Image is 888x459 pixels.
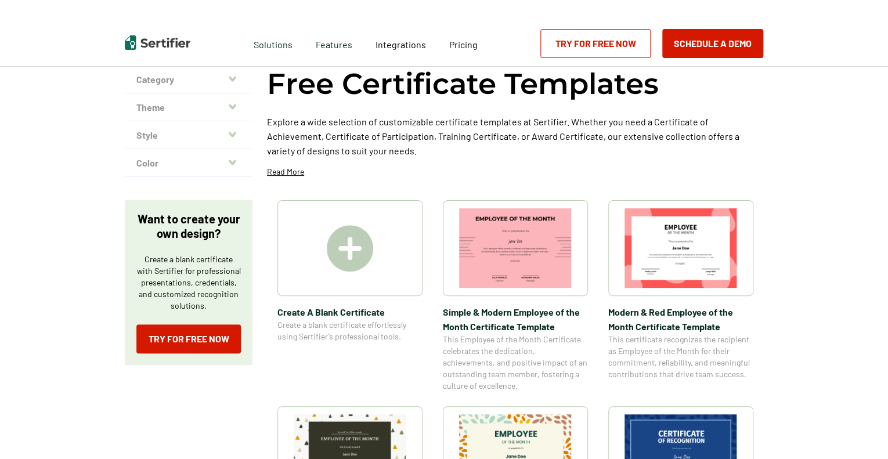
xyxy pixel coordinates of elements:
span: Modern & Red Employee of the Month Certificate Template [608,305,753,334]
p: Read More [267,166,304,178]
button: Style [125,121,252,149]
img: Modern & Red Employee of the Month Certificate Template [625,208,737,288]
a: Pricing [449,36,478,50]
span: Simple & Modern Employee of the Month Certificate Template [443,305,588,334]
p: Explore a wide selection of customizable certificate templates at Sertifier. Whether you need a C... [267,114,763,158]
img: Create A Blank Certificate [327,225,373,272]
h1: Free Certificate Templates [267,65,659,103]
span: Create a blank certificate effortlessly using Sertifier’s professional tools. [277,319,423,342]
span: Pricing [449,39,478,50]
img: Simple & Modern Employee of the Month Certificate Template [459,208,572,288]
img: Sertifier | Digital Credentialing Platform [125,35,190,50]
span: This certificate recognizes the recipient as Employee of the Month for their commitment, reliabil... [608,334,753,380]
span: This Employee of the Month Certificate celebrates the dedication, achievements, and positive impa... [443,334,588,392]
span: Integrations [376,39,426,50]
p: Want to create your own design? [136,212,241,241]
a: Integrations [376,36,426,50]
a: Try for Free Now [540,29,651,58]
span: Features [316,36,352,50]
button: Color [125,149,252,177]
a: Try for Free Now [136,324,241,353]
p: Create a blank certificate with Sertifier for professional presentations, credentials, and custom... [136,254,241,312]
button: Category [125,66,252,93]
a: Simple & Modern Employee of the Month Certificate TemplateSimple & Modern Employee of the Month C... [443,200,588,392]
span: Create A Blank Certificate [277,305,423,319]
a: Modern & Red Employee of the Month Certificate TemplateModern & Red Employee of the Month Certifi... [608,200,753,392]
button: Theme [125,93,252,121]
span: Solutions [254,36,293,50]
